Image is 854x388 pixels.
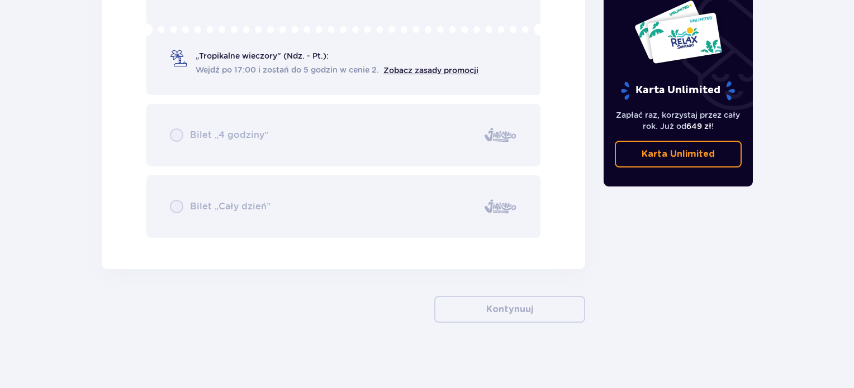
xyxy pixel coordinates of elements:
[615,141,742,167] a: Karta Unlimited
[620,81,736,100] p: Karta Unlimited
[642,148,715,160] p: Karta Unlimited
[615,109,742,132] p: Zapłać raz, korzystaj przez cały rok. Już od !
[434,296,585,323] button: Kontynuuj
[486,303,533,315] p: Kontynuuj
[686,122,711,131] span: 649 zł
